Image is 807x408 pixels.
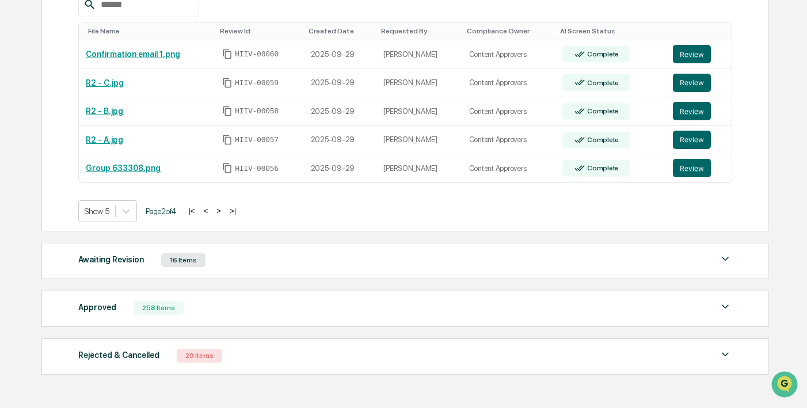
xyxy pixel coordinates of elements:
iframe: Open customer support [770,370,801,401]
button: Start new chat [196,91,210,105]
button: > [213,206,224,216]
img: caret [718,348,732,361]
img: caret [718,252,732,266]
td: Content Approvers [462,154,556,182]
td: 2025-09-29 [304,68,377,97]
a: Review [673,159,725,177]
div: Toggle SortBy [560,27,661,35]
a: 🗄️Attestations [79,140,147,161]
button: Review [673,74,711,92]
td: Content Approvers [462,97,556,126]
td: [PERSON_NAME] [376,97,462,126]
a: 🖐️Preclearance [7,140,79,161]
div: 🔎 [12,168,21,177]
div: Toggle SortBy [467,27,551,35]
div: 258 Items [134,301,184,315]
div: 🖐️ [12,146,21,155]
img: 1746055101610-c473b297-6a78-478c-a979-82029cc54cd1 [12,88,32,109]
span: Copy Id [222,49,233,59]
td: 2025-09-29 [304,126,377,155]
span: HIIV-00056 [235,164,279,173]
div: Complete [585,164,619,172]
div: Complete [585,50,619,58]
td: [PERSON_NAME] [376,154,462,182]
a: Review [673,45,725,63]
div: Complete [585,79,619,87]
td: Content Approvers [462,40,556,69]
div: We're available if you need us! [39,100,146,109]
div: Complete [585,107,619,115]
button: Review [673,131,711,149]
td: 2025-09-29 [304,40,377,69]
span: Pylon [115,195,139,204]
span: Copy Id [222,135,233,145]
span: Copy Id [222,163,233,173]
span: HIIV-00060 [235,49,279,59]
td: [PERSON_NAME] [376,40,462,69]
div: Approved [78,300,116,315]
button: >| [226,206,239,216]
p: How can we help? [12,24,210,43]
div: Rejected & Cancelled [78,348,159,363]
a: Review [673,74,725,92]
a: Review [673,102,725,120]
a: Review [673,131,725,149]
button: Review [673,45,711,63]
a: R2 - C.jpg [86,78,124,87]
span: HIIV-00058 [235,106,279,116]
span: HIIV-00059 [235,78,279,87]
span: Page 2 of 4 [146,207,176,216]
td: Content Approvers [462,126,556,155]
a: R2 - B.jpg [86,106,123,116]
div: 29 Items [177,349,222,363]
a: Powered byPylon [81,195,139,204]
span: Data Lookup [23,167,73,178]
div: Awaiting Revision [78,252,144,267]
div: Start new chat [39,88,189,100]
button: |< [185,206,198,216]
img: caret [718,300,732,314]
button: Review [673,159,711,177]
td: 2025-09-29 [304,154,377,182]
span: Attestations [95,145,143,157]
div: 🗄️ [83,146,93,155]
div: Complete [585,136,619,144]
span: Copy Id [222,78,233,88]
div: Toggle SortBy [220,27,299,35]
td: [PERSON_NAME] [376,126,462,155]
span: Preclearance [23,145,74,157]
a: Confirmation email 1.png [86,49,180,59]
td: Content Approvers [462,68,556,97]
span: HIIV-00057 [235,135,279,144]
div: Toggle SortBy [309,27,372,35]
a: Group 633308.png [86,163,161,173]
a: R2 - A.jpg [86,135,123,144]
div: 16 Items [161,253,205,267]
div: Toggle SortBy [381,27,457,35]
span: Copy Id [222,106,233,116]
a: 🔎Data Lookup [7,162,77,183]
div: Toggle SortBy [88,27,211,35]
button: Review [673,102,711,120]
div: Toggle SortBy [675,27,727,35]
button: < [200,206,211,216]
td: 2025-09-29 [304,97,377,126]
td: [PERSON_NAME] [376,68,462,97]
